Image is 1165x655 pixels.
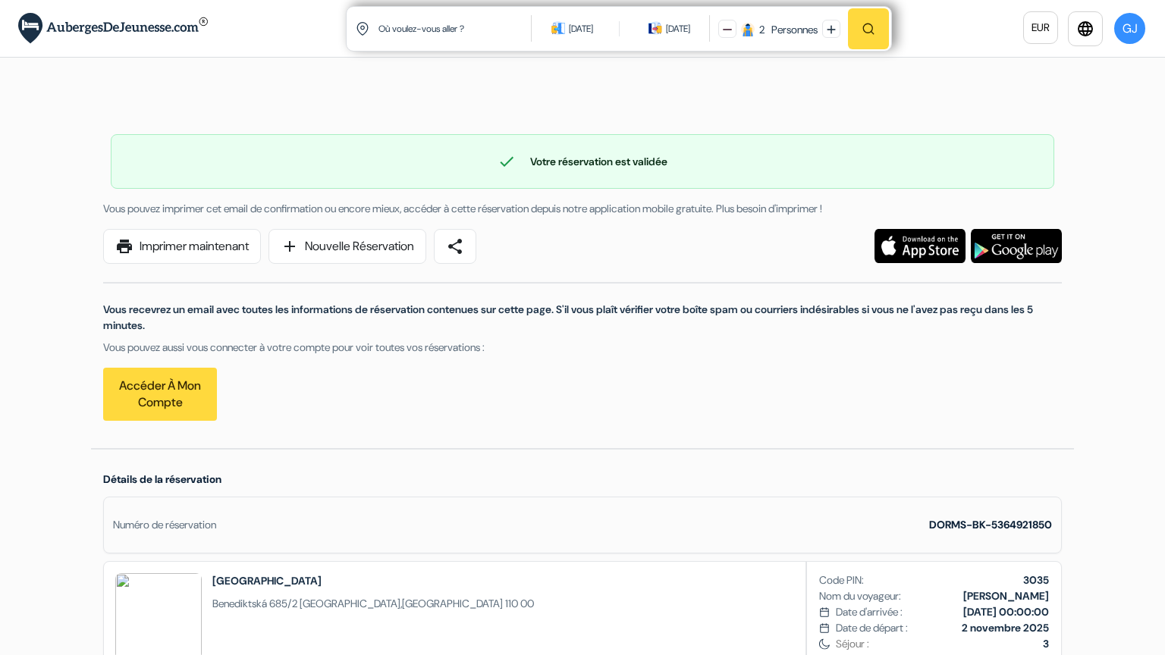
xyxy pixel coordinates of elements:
a: addNouvelle Réservation [268,229,426,264]
div: Votre réservation est validée [111,152,1054,171]
span: [GEOGRAPHIC_DATA] [402,597,503,610]
span: print [115,237,133,255]
i: language [1076,20,1094,38]
img: calendarIcon icon [551,21,565,35]
span: Détails de la réservation [103,472,221,486]
a: share [434,229,476,264]
span: Vous pouvez imprimer cet email de confirmation ou encore mieux, accéder à cette réservation depui... [103,202,822,215]
button: GJ [1113,11,1147,45]
span: Benediktská 685/2 [212,597,297,610]
div: [DATE] [666,21,690,36]
span: add [281,237,299,255]
div: [DATE] [569,21,593,36]
b: 3 [1043,637,1049,650]
span: Séjour : [836,636,1049,652]
p: Vous recevrez un email avec toutes les informations de réservation contenues sur cette page. S'il... [103,302,1062,334]
span: [GEOGRAPHIC_DATA] [300,597,400,610]
b: 2 novembre 2025 [962,621,1049,635]
img: calendarIcon icon [648,21,662,35]
img: minus [723,25,732,34]
div: Personnes [767,22,818,38]
img: AubergesDeJeunesse.com [18,13,208,44]
div: 2 [759,22,765,38]
span: Date d'arrivée : [836,604,903,620]
img: Téléchargez l'application gratuite [875,229,966,263]
img: location icon [356,22,369,36]
a: language [1068,11,1103,46]
a: EUR [1023,11,1058,44]
a: Accéder à mon compte [103,368,217,421]
span: Date de départ : [836,620,908,636]
p: Vous pouvez aussi vous connecter à votre compte pour voir toutes vos réservations : [103,340,1062,356]
div: Numéro de réservation [113,517,216,533]
span: , [212,596,534,612]
img: plus [827,25,836,34]
strong: DORMS-BK-5364921850 [929,518,1052,531]
b: [PERSON_NAME] [963,589,1049,603]
span: 110 00 [505,597,534,610]
span: Nom du voyageur: [819,588,901,604]
span: Code PIN: [819,572,864,588]
b: 3035 [1023,573,1049,587]
span: check [498,152,516,171]
img: Téléchargez l'application gratuite [971,229,1062,263]
b: [DATE] 00:00:00 [963,605,1049,619]
input: Ville, université ou logement [377,10,534,47]
img: guest icon [741,23,755,36]
h2: [GEOGRAPHIC_DATA] [212,573,534,588]
span: share [446,237,464,255]
a: printImprimer maintenant [103,229,261,264]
